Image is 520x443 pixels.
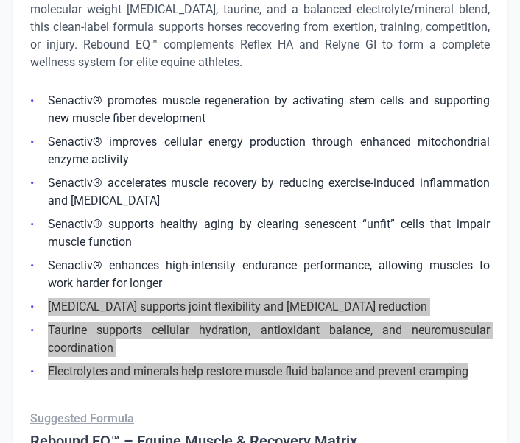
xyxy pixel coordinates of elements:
li: Senactiv® accelerates muscle recovery by reducing exercise-induced inflammation and [MEDICAL_DATA] [30,174,490,210]
li: Senactiv® improves cellular energy production through enhanced mitochondrial enzyme activity [30,133,490,169]
li: Taurine supports cellular hydration, antioxidant balance, and neuromuscular coordination [30,322,490,357]
li: Electrolytes and minerals help restore muscle fluid balance and prevent cramping [30,363,490,380]
li: Senactiv® promotes muscle regeneration by activating stem cells and supporting new muscle fiber d... [30,92,490,127]
li: Senactiv® supports healthy aging by clearing senescent “unfit” cells that impair muscle function [30,216,490,251]
li: Senactiv® enhances high-intensity endurance performance, allowing muscles to work harder for longer [30,257,490,292]
p: Suggested Formula [30,410,490,428]
li: [MEDICAL_DATA] supports joint flexibility and [MEDICAL_DATA] reduction [30,298,490,316]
